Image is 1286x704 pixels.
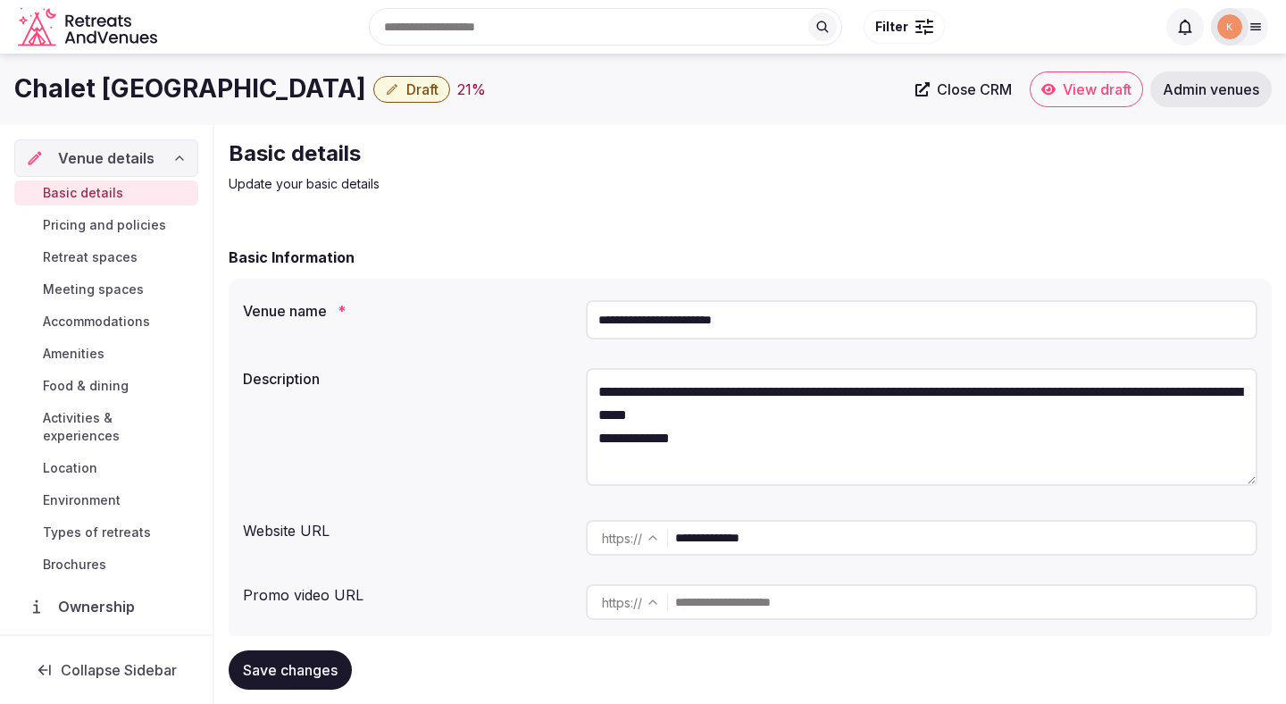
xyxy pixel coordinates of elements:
h1: Chalet [GEOGRAPHIC_DATA] [14,71,366,106]
a: Visit the homepage [18,7,161,47]
button: 21% [457,79,486,100]
a: Meeting spaces [14,277,198,302]
h2: Basic Information [229,247,355,268]
a: Retreat spaces [14,245,198,270]
a: Food & dining [14,373,198,398]
a: Activities & experiences [14,406,198,448]
span: Environment [43,491,121,509]
a: Close CRM [905,71,1023,107]
span: Retreat spaces [43,248,138,266]
span: Filter [875,18,908,36]
button: Draft [373,76,450,103]
img: katsabado [1217,14,1242,39]
a: Pricing and policies [14,213,198,238]
span: Activities & experiences [43,409,191,445]
button: Filter [864,10,945,44]
span: Draft [406,80,438,98]
span: Save changes [243,661,338,679]
span: Pricing and policies [43,216,166,234]
a: Admin venues [1150,71,1272,107]
a: Location [14,456,198,481]
a: Amenities [14,341,198,366]
div: Promo video URL [243,577,572,606]
span: Basic details [43,184,123,202]
button: Save changes [229,650,352,690]
a: Brochures [14,552,198,577]
span: Meeting spaces [43,281,144,298]
button: Collapse Sidebar [14,650,198,690]
a: Basic details [14,180,198,205]
a: Types of retreats [14,520,198,545]
span: Location [43,459,97,477]
svg: Retreats and Venues company logo [18,7,161,47]
span: Brochures [43,556,106,574]
span: Collapse Sidebar [61,661,177,679]
a: Ownership [14,588,198,625]
a: View draft [1030,71,1143,107]
span: Close CRM [937,80,1012,98]
span: Venue details [58,147,154,169]
span: Amenities [43,345,104,363]
h2: Basic details [229,139,829,168]
div: 21 % [457,79,486,100]
div: Website URL [243,513,572,541]
span: Types of retreats [43,524,151,541]
a: Accommodations [14,309,198,334]
span: Food & dining [43,377,129,395]
label: Venue name [243,304,572,318]
span: Admin venues [1163,80,1259,98]
span: Ownership [58,596,142,617]
a: Environment [14,488,198,513]
span: Accommodations [43,313,150,331]
span: View draft [1063,80,1132,98]
a: Administration [14,633,198,670]
p: Update your basic details [229,175,829,193]
label: Description [243,372,572,386]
